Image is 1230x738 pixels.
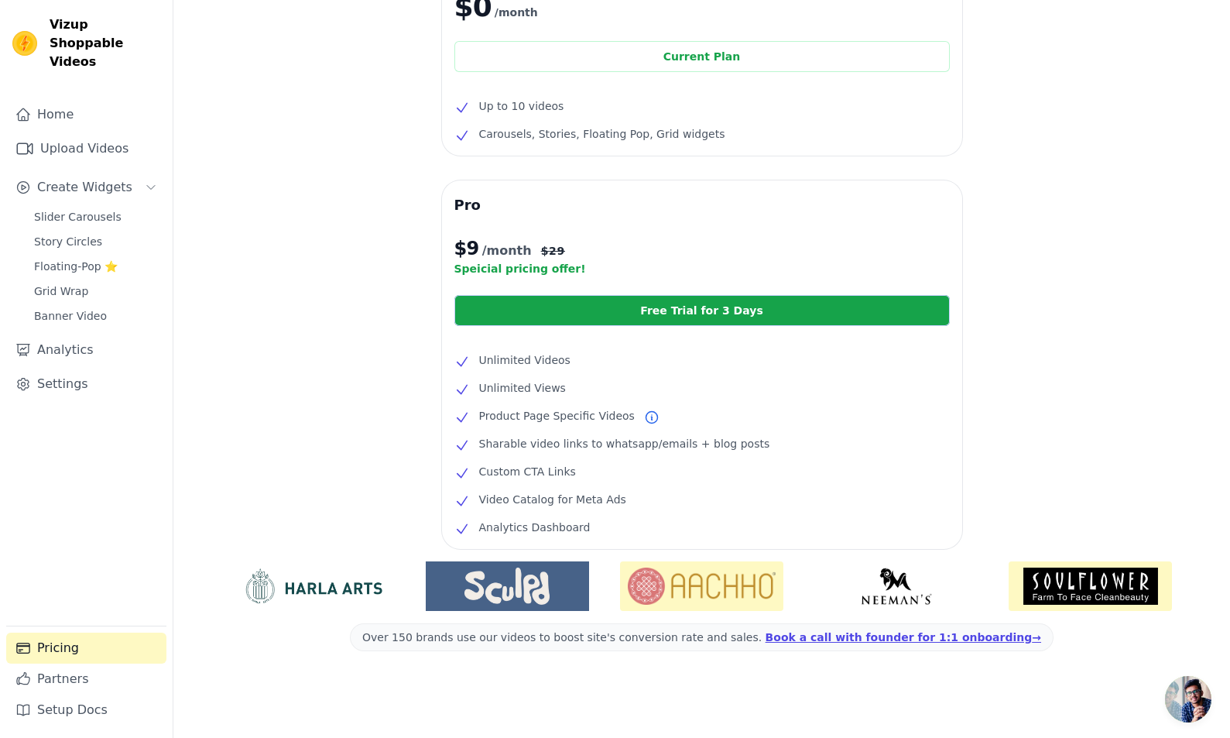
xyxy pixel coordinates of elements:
[25,206,166,228] a: Slider Carousels
[6,664,166,695] a: Partners
[34,283,88,299] span: Grid Wrap
[1165,676,1211,723] div: Bate-papo aberto
[6,695,166,726] a: Setup Docs
[6,335,166,366] a: Analytics
[50,15,160,71] span: Vizup Shoppable Videos
[479,434,770,453] span: Sharable video links to whatsapp/emails + blog posts
[454,236,479,261] span: $ 9
[25,280,166,302] a: Grid Wrap
[6,172,166,203] button: Create Widgets
[6,633,166,664] a: Pricing
[12,31,37,56] img: Vizup
[454,261,950,276] p: Speicial pricing offer!
[479,351,570,369] span: Unlimited Videos
[479,97,564,115] span: Up to 10 videos
[454,193,950,218] h3: Pro
[231,568,395,605] img: HarlaArts
[766,631,1041,644] a: Book a call with founder for 1:1 onboarding
[495,3,538,22] span: /month
[541,243,565,259] span: $ 29
[25,305,166,327] a: Banner Video
[6,369,166,400] a: Settings
[34,308,107,324] span: Banner Video
[479,379,566,397] span: Unlimited Views
[6,99,166,130] a: Home
[454,41,950,72] div: Current Plan
[6,133,166,164] a: Upload Videos
[454,462,950,481] li: Custom CTA Links
[37,178,132,197] span: Create Widgets
[620,561,783,611] img: Aachho
[482,242,532,260] span: /month
[454,490,950,509] li: Video Catalog for Meta Ads
[1009,561,1172,611] img: Soulflower
[426,568,589,605] img: Sculpd US
[479,125,725,143] span: Carousels, Stories, Floating Pop, Grid widgets
[34,259,118,274] span: Floating-Pop ⭐
[25,256,166,277] a: Floating-Pop ⭐
[479,407,635,425] span: Product Page Specific Videos
[34,209,122,225] span: Slider Carousels
[814,568,978,605] img: Neeman's
[454,295,950,326] a: Free Trial for 3 Days
[34,234,102,249] span: Story Circles
[479,518,591,537] span: Analytics Dashboard
[25,231,166,252] a: Story Circles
